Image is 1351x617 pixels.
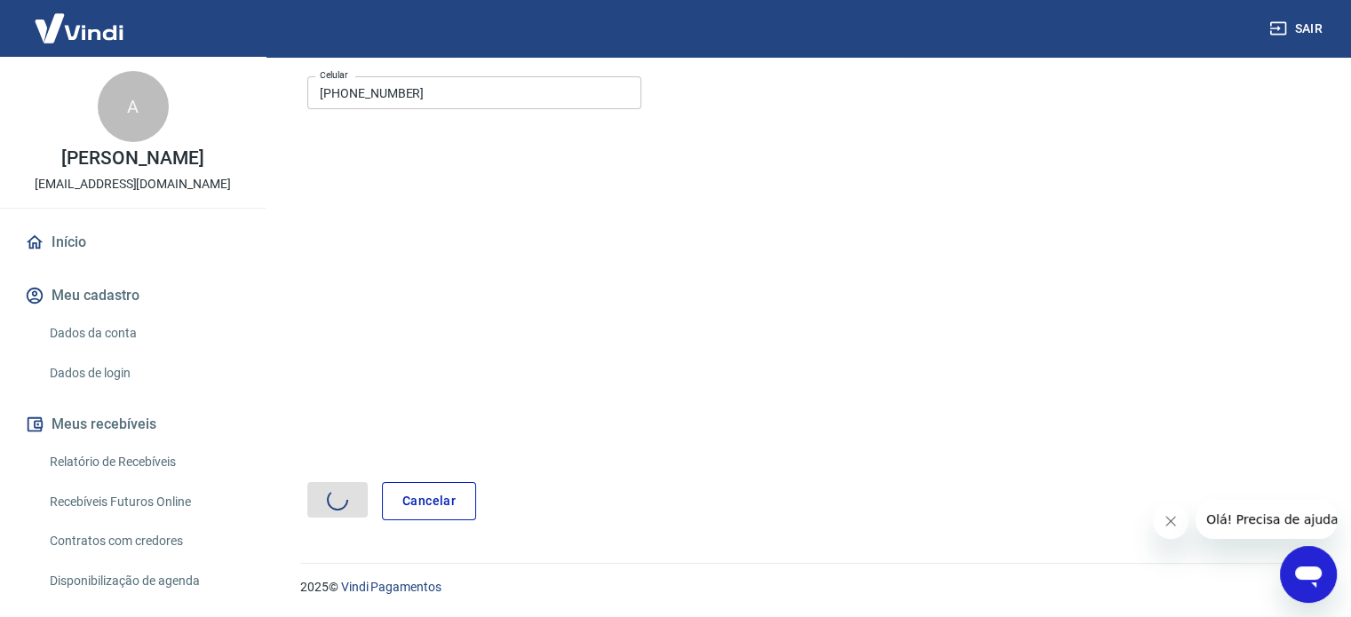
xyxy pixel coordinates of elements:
[43,484,244,520] a: Recebíveis Futuros Online
[43,355,244,392] a: Dados de login
[382,482,476,520] a: Cancelar
[1196,500,1337,539] iframe: Mensagem da empresa
[43,523,244,559] a: Contratos com credores
[21,276,244,315] button: Meu cadastro
[43,444,244,480] a: Relatório de Recebíveis
[21,405,244,444] button: Meus recebíveis
[35,175,231,194] p: [EMAIL_ADDRESS][DOMAIN_NAME]
[1266,12,1330,45] button: Sair
[1280,546,1337,603] iframe: Botão para abrir a janela de mensagens
[98,71,169,142] div: A
[43,315,244,352] a: Dados da conta
[11,12,149,27] span: Olá! Precisa de ajuda?
[43,563,244,599] a: Disponibilização de agenda
[320,68,348,82] label: Celular
[21,1,137,55] img: Vindi
[1153,503,1188,539] iframe: Fechar mensagem
[300,578,1308,597] p: 2025 ©
[21,223,244,262] a: Início
[341,580,441,594] a: Vindi Pagamentos
[61,149,203,168] p: [PERSON_NAME]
